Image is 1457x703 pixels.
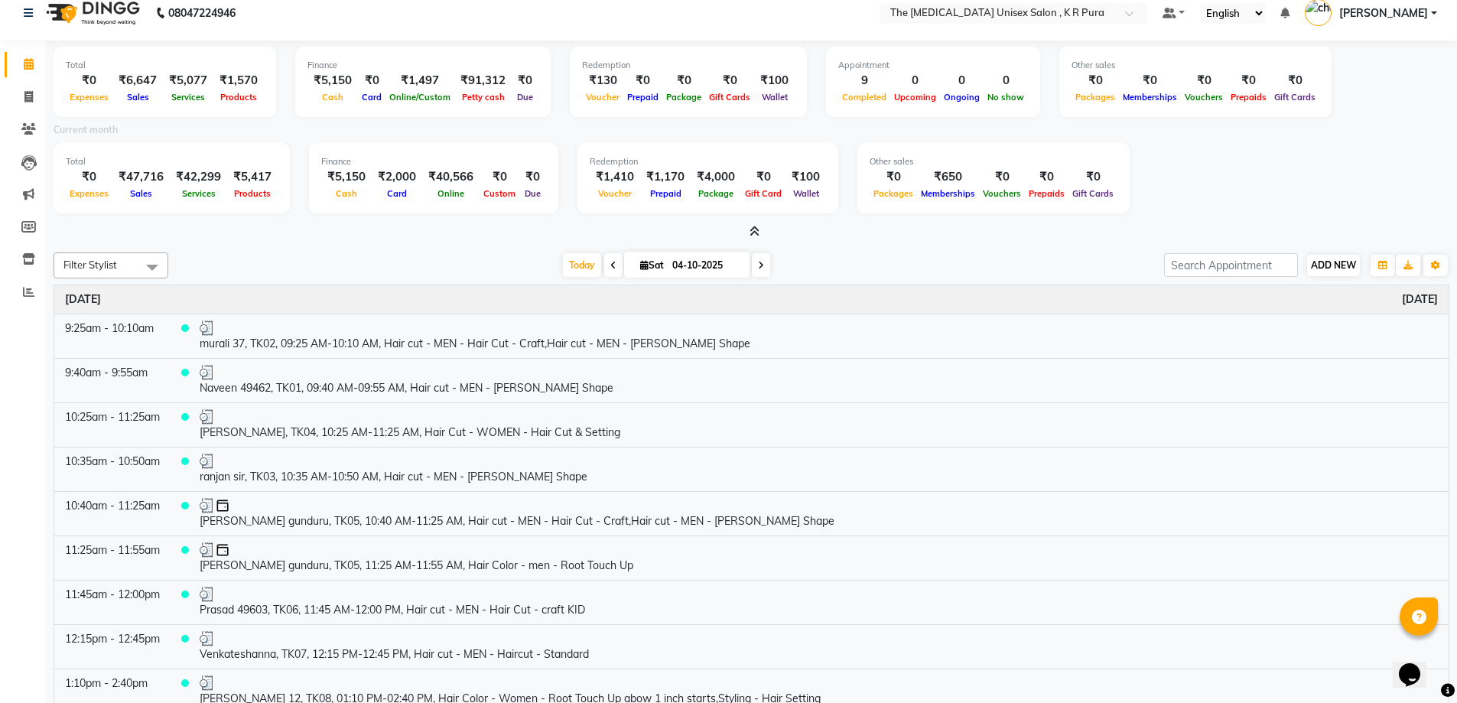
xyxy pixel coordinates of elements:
[123,92,153,103] span: Sales
[216,92,261,103] span: Products
[640,168,691,186] div: ₹1,170
[1307,255,1360,276] button: ADD NEW
[838,59,1028,72] div: Appointment
[372,168,422,186] div: ₹2,000
[691,168,741,186] div: ₹4,000
[163,72,213,90] div: ₹5,077
[66,155,278,168] div: Total
[694,188,737,199] span: Package
[785,168,826,186] div: ₹100
[189,580,1449,624] td: Prasad 49603, TK06, 11:45 AM-12:00 PM, Hair cut - MEN - Hair Cut - craft KID
[1393,642,1442,688] iframe: chat widget
[1164,253,1298,277] input: Search Appointment
[754,72,795,90] div: ₹100
[112,168,170,186] div: ₹47,716
[307,59,538,72] div: Finance
[917,168,979,186] div: ₹650
[870,155,1117,168] div: Other sales
[979,188,1025,199] span: Vouchers
[940,92,984,103] span: Ongoing
[54,314,171,358] td: 9:25am - 10:10am
[54,624,171,669] td: 12:15pm - 12:45pm
[66,92,112,103] span: Expenses
[623,92,662,103] span: Prepaid
[332,188,361,199] span: Cash
[979,168,1025,186] div: ₹0
[66,188,112,199] span: Expenses
[636,259,668,271] span: Sat
[984,72,1028,90] div: 0
[189,447,1449,491] td: ranjan sir, TK03, 10:35 AM-10:50 AM, Hair cut - MEN - [PERSON_NAME] Shape
[984,92,1028,103] span: No show
[66,72,112,90] div: ₹0
[590,155,826,168] div: Redemption
[917,188,979,199] span: Memberships
[741,168,785,186] div: ₹0
[1227,72,1270,90] div: ₹0
[54,491,171,535] td: 10:40am - 11:25am
[385,92,454,103] span: Online/Custom
[434,188,468,199] span: Online
[318,92,347,103] span: Cash
[213,72,264,90] div: ₹1,570
[1181,72,1227,90] div: ₹0
[126,188,156,199] span: Sales
[54,402,171,447] td: 10:25am - 11:25am
[1068,188,1117,199] span: Gift Cards
[890,92,940,103] span: Upcoming
[178,188,220,199] span: Services
[1072,72,1119,90] div: ₹0
[54,447,171,491] td: 10:35am - 10:50am
[705,72,754,90] div: ₹0
[1068,168,1117,186] div: ₹0
[1181,92,1227,103] span: Vouchers
[480,168,519,186] div: ₹0
[563,253,601,277] span: Today
[321,155,546,168] div: Finance
[519,168,546,186] div: ₹0
[454,72,512,90] div: ₹91,312
[590,168,640,186] div: ₹1,410
[54,535,171,580] td: 11:25am - 11:55am
[230,188,275,199] span: Products
[54,358,171,402] td: 9:40am - 9:55am
[227,168,278,186] div: ₹5,417
[513,92,537,103] span: Due
[358,72,385,90] div: ₹0
[65,291,101,308] a: October 4, 2025
[890,72,940,90] div: 0
[646,188,685,199] span: Prepaid
[307,72,358,90] div: ₹5,150
[189,358,1449,402] td: Naveen 49462, TK01, 09:40 AM-09:55 AM, Hair cut - MEN - [PERSON_NAME] Shape
[54,285,1449,314] th: October 4, 2025
[838,72,890,90] div: 9
[582,59,795,72] div: Redemption
[54,580,171,624] td: 11:45am - 12:00pm
[668,254,744,277] input: 2025-10-04
[741,188,785,199] span: Gift Card
[1119,72,1181,90] div: ₹0
[1119,92,1181,103] span: Memberships
[480,188,519,199] span: Custom
[358,92,385,103] span: Card
[582,72,623,90] div: ₹130
[63,259,117,271] span: Filter Stylist
[582,92,623,103] span: Voucher
[940,72,984,90] div: 0
[383,188,411,199] span: Card
[1025,188,1068,199] span: Prepaids
[870,188,917,199] span: Packages
[54,123,118,137] label: Current month
[1270,92,1319,103] span: Gift Cards
[1311,259,1356,271] span: ADD NEW
[1227,92,1270,103] span: Prepaids
[1402,291,1438,308] a: October 4, 2025
[1072,59,1319,72] div: Other sales
[189,402,1449,447] td: [PERSON_NAME], TK04, 10:25 AM-11:25 AM, Hair Cut - WOMEN - Hair Cut & Setting
[167,92,209,103] span: Services
[512,72,538,90] div: ₹0
[758,92,792,103] span: Wallet
[189,624,1449,669] td: Venkateshanna, TK07, 12:15 PM-12:45 PM, Hair cut - MEN - Haircut - Standard
[521,188,545,199] span: Due
[189,535,1449,580] td: [PERSON_NAME] gunduru, TK05, 11:25 AM-11:55 AM, Hair Color - men - Root Touch Up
